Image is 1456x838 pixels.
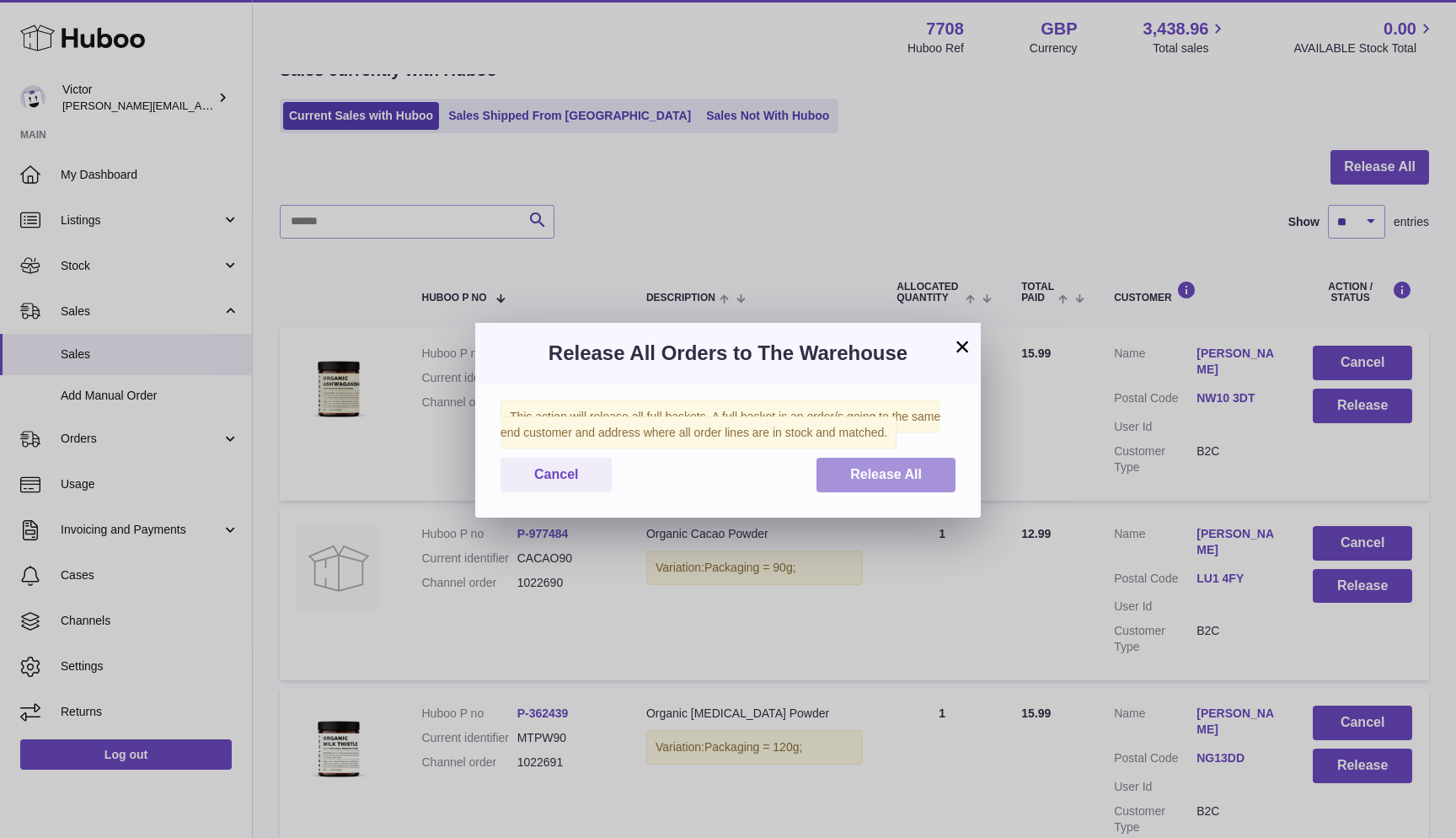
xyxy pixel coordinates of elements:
[500,340,955,367] h3: Release All Orders to The Warehouse
[534,467,578,481] span: Cancel
[816,458,955,492] button: Release All
[952,336,972,357] button: ×
[850,467,922,481] span: Release All
[500,458,612,492] button: Cancel
[500,400,940,449] span: This action will release all full baskets. A full basket is an order/s going to the same end cust...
